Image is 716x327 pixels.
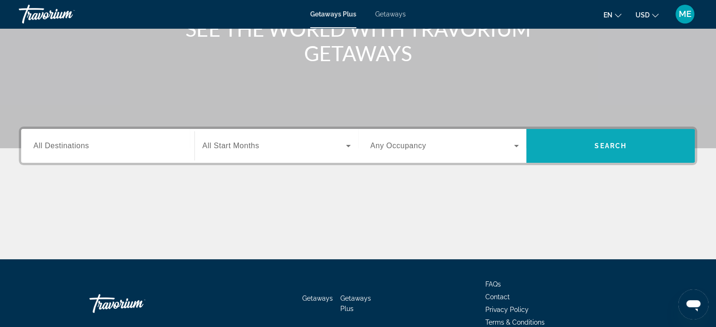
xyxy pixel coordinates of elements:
[485,319,545,326] a: Terms & Conditions
[182,16,535,65] h1: SEE THE WORLD WITH TRAVORIUM GETAWAYS
[679,9,692,19] span: ME
[485,280,501,288] a: FAQs
[202,142,259,150] span: All Start Months
[485,293,510,301] a: Contact
[636,8,659,22] button: Change currency
[370,142,426,150] span: Any Occupancy
[19,2,113,26] a: Travorium
[310,10,356,18] a: Getaways Plus
[33,142,89,150] span: All Destinations
[603,11,612,19] span: en
[302,295,333,302] a: Getaways
[21,129,695,163] div: Search widget
[603,8,621,22] button: Change language
[526,129,695,163] button: Search
[375,10,406,18] a: Getaways
[595,142,627,150] span: Search
[673,4,697,24] button: User Menu
[636,11,650,19] span: USD
[33,141,182,152] input: Select destination
[485,306,529,313] a: Privacy Policy
[89,289,184,318] a: Go Home
[678,289,708,319] iframe: Botón para iniciar la ventana de mensajería
[340,295,371,312] a: Getaways Plus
